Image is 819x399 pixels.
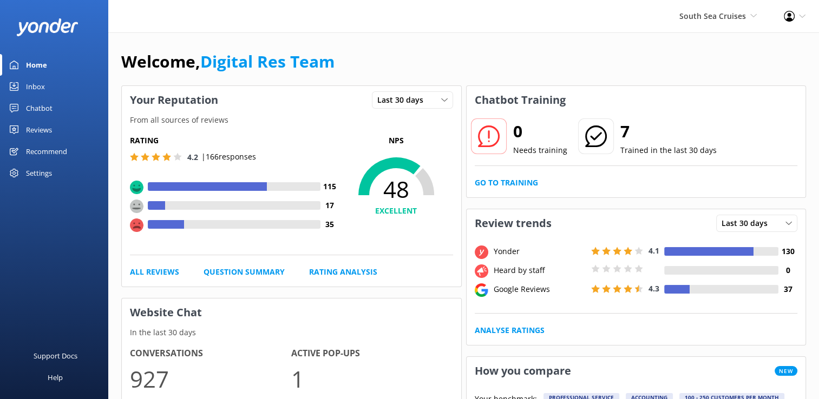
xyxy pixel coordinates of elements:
p: In the last 30 days [122,327,461,338]
div: Home [26,54,47,76]
a: Analyse Ratings [475,324,545,336]
span: New [775,366,797,376]
div: Yonder [491,245,588,257]
p: Trained in the last 30 days [620,144,717,156]
h3: Chatbot Training [467,86,574,114]
a: Digital Res Team [200,50,335,72]
span: South Sea Cruises [679,11,746,21]
div: Support Docs [34,345,77,367]
h4: 17 [320,199,339,211]
div: Help [48,367,63,388]
h2: 0 [513,118,567,144]
span: 4.2 [187,152,198,162]
h3: Review trends [467,209,560,237]
a: Question Summary [204,266,285,278]
h4: 130 [778,245,797,257]
h4: 0 [778,264,797,276]
p: NPS [339,135,453,147]
p: | 166 responses [201,151,256,163]
div: Reviews [26,119,52,141]
p: 1 [291,361,453,397]
div: Settings [26,162,52,184]
div: Heard by staff [491,264,588,276]
span: 48 [339,176,453,203]
div: Chatbot [26,97,53,119]
h2: 7 [620,118,717,144]
a: All Reviews [130,266,179,278]
a: Go to Training [475,177,538,189]
div: Inbox [26,76,45,97]
span: 4.1 [648,245,659,256]
p: From all sources of reviews [122,114,461,126]
h4: EXCELLENT [339,205,453,217]
p: Needs training [513,144,567,156]
div: Recommend [26,141,67,162]
span: Last 30 days [722,217,774,229]
h4: Conversations [130,347,291,361]
span: Last 30 days [377,94,430,106]
span: 4.3 [648,283,659,294]
img: yonder-white-logo.png [16,18,78,36]
h4: Active Pop-ups [291,347,453,361]
h4: 37 [778,283,797,295]
h3: Website Chat [122,298,461,327]
h1: Welcome, [121,49,335,75]
h4: 115 [320,181,339,192]
h3: How you compare [467,357,579,385]
div: Google Reviews [491,283,588,295]
h3: Your Reputation [122,86,226,114]
p: 927 [130,361,291,397]
a: Rating Analysis [309,266,377,278]
h5: Rating [130,135,339,147]
h4: 35 [320,218,339,230]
